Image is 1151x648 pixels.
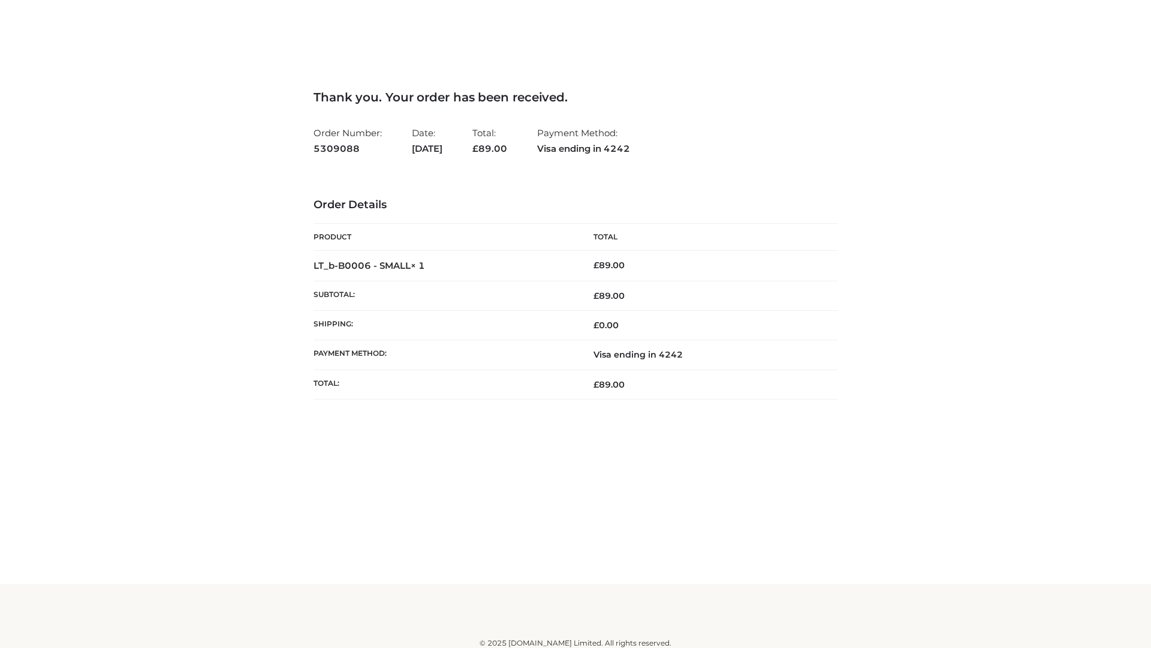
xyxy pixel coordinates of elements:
h3: Thank you. Your order has been received. [314,90,837,104]
span: 89.00 [593,290,625,301]
li: Payment Method: [537,122,630,159]
li: Total: [472,122,507,159]
strong: × 1 [411,260,425,271]
bdi: 0.00 [593,320,619,331]
th: Payment method: [314,340,575,370]
span: £ [593,379,599,390]
strong: 5309088 [314,141,382,157]
span: 89.00 [593,379,625,390]
span: £ [472,143,478,154]
span: £ [593,320,599,331]
bdi: 89.00 [593,260,625,271]
span: £ [593,290,599,301]
span: £ [593,260,599,271]
th: Total [575,224,837,251]
th: Total: [314,370,575,399]
span: 89.00 [472,143,507,154]
strong: [DATE] [412,141,442,157]
strong: LT_b-B0006 - SMALL [314,260,425,271]
th: Shipping: [314,311,575,340]
th: Product [314,224,575,251]
li: Order Number: [314,122,382,159]
li: Date: [412,122,442,159]
h3: Order Details [314,199,837,212]
strong: Visa ending in 4242 [537,141,630,157]
th: Subtotal: [314,281,575,310]
td: Visa ending in 4242 [575,340,837,370]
